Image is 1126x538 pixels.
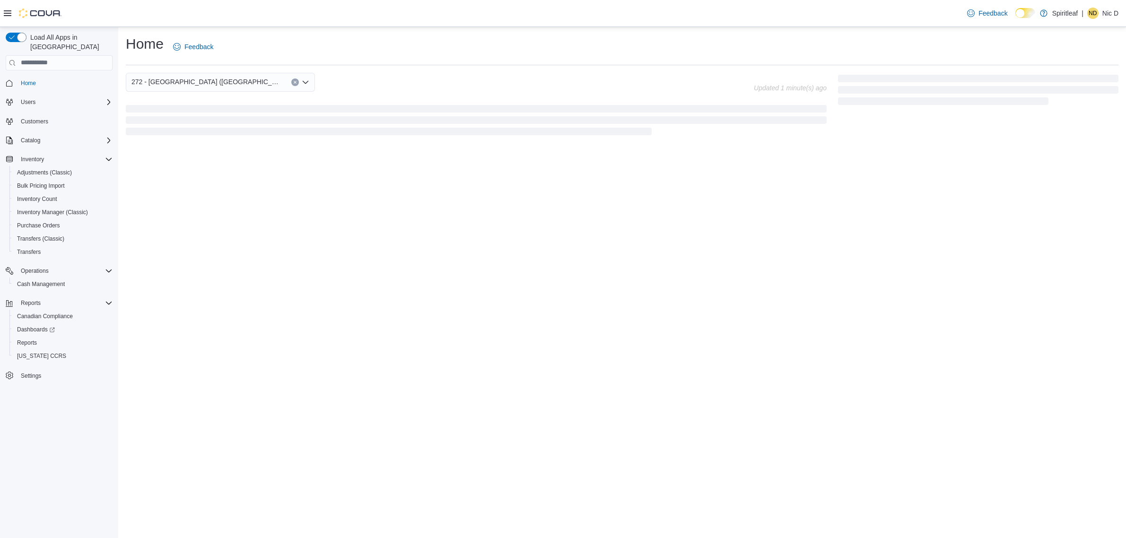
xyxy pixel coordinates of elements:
[13,207,92,218] a: Inventory Manager (Classic)
[17,297,44,309] button: Reports
[17,135,113,146] span: Catalog
[13,311,77,322] a: Canadian Compliance
[2,264,116,278] button: Operations
[1082,8,1083,19] p: |
[13,350,70,362] a: [US_STATE] CCRS
[13,207,113,218] span: Inventory Manager (Classic)
[302,78,309,86] button: Open list of options
[9,349,116,363] button: [US_STATE] CCRS
[13,193,113,205] span: Inventory Count
[13,233,113,244] span: Transfers (Classic)
[1089,8,1097,19] span: ND
[17,154,113,165] span: Inventory
[17,182,65,190] span: Bulk Pricing Import
[17,297,113,309] span: Reports
[2,153,116,166] button: Inventory
[21,137,40,144] span: Catalog
[17,195,57,203] span: Inventory Count
[9,336,116,349] button: Reports
[17,280,65,288] span: Cash Management
[838,77,1118,107] span: Loading
[17,370,45,382] a: Settings
[17,208,88,216] span: Inventory Manager (Classic)
[13,167,113,178] span: Adjustments (Classic)
[9,192,116,206] button: Inventory Count
[9,219,116,232] button: Purchase Orders
[17,312,73,320] span: Canadian Compliance
[126,35,164,53] h1: Home
[291,78,299,86] button: Clear input
[17,352,66,360] span: [US_STATE] CCRS
[131,76,282,87] span: 272 - [GEOGRAPHIC_DATA] ([GEOGRAPHIC_DATA])
[1087,8,1099,19] div: Nic D
[169,37,217,56] a: Feedback
[17,154,48,165] button: Inventory
[17,222,60,229] span: Purchase Orders
[1102,8,1118,19] p: Nic D
[13,246,113,258] span: Transfers
[1015,8,1035,18] input: Dark Mode
[17,326,55,333] span: Dashboards
[17,265,52,277] button: Operations
[13,337,41,348] a: Reports
[17,135,44,146] button: Catalog
[13,180,113,191] span: Bulk Pricing Import
[17,235,64,243] span: Transfers (Classic)
[13,324,113,335] span: Dashboards
[9,245,116,259] button: Transfers
[17,77,113,89] span: Home
[9,206,116,219] button: Inventory Manager (Classic)
[963,4,1011,23] a: Feedback
[17,96,113,108] span: Users
[17,169,72,176] span: Adjustments (Classic)
[13,220,113,231] span: Purchase Orders
[17,369,113,381] span: Settings
[2,296,116,310] button: Reports
[13,167,76,178] a: Adjustments (Classic)
[126,107,827,137] span: Loading
[2,368,116,382] button: Settings
[21,267,49,275] span: Operations
[21,98,35,106] span: Users
[2,95,116,109] button: Users
[2,76,116,90] button: Home
[754,84,827,92] p: Updated 1 minute(s) ago
[13,278,113,290] span: Cash Management
[13,311,113,322] span: Canadian Compliance
[17,265,113,277] span: Operations
[13,246,44,258] a: Transfers
[21,156,44,163] span: Inventory
[9,278,116,291] button: Cash Management
[9,232,116,245] button: Transfers (Classic)
[17,96,39,108] button: Users
[13,220,64,231] a: Purchase Orders
[21,372,41,380] span: Settings
[26,33,113,52] span: Load All Apps in [GEOGRAPHIC_DATA]
[19,9,61,18] img: Cova
[17,115,113,127] span: Customers
[13,324,59,335] a: Dashboards
[17,339,37,347] span: Reports
[13,350,113,362] span: Washington CCRS
[9,310,116,323] button: Canadian Compliance
[978,9,1007,18] span: Feedback
[13,337,113,348] span: Reports
[6,72,113,407] nav: Complex example
[13,180,69,191] a: Bulk Pricing Import
[1052,8,1078,19] p: Spiritleaf
[9,323,116,336] a: Dashboards
[17,248,41,256] span: Transfers
[9,166,116,179] button: Adjustments (Classic)
[2,134,116,147] button: Catalog
[17,116,52,127] a: Customers
[2,114,116,128] button: Customers
[21,299,41,307] span: Reports
[13,278,69,290] a: Cash Management
[9,179,116,192] button: Bulk Pricing Import
[21,118,48,125] span: Customers
[13,233,68,244] a: Transfers (Classic)
[17,78,40,89] a: Home
[21,79,36,87] span: Home
[184,42,213,52] span: Feedback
